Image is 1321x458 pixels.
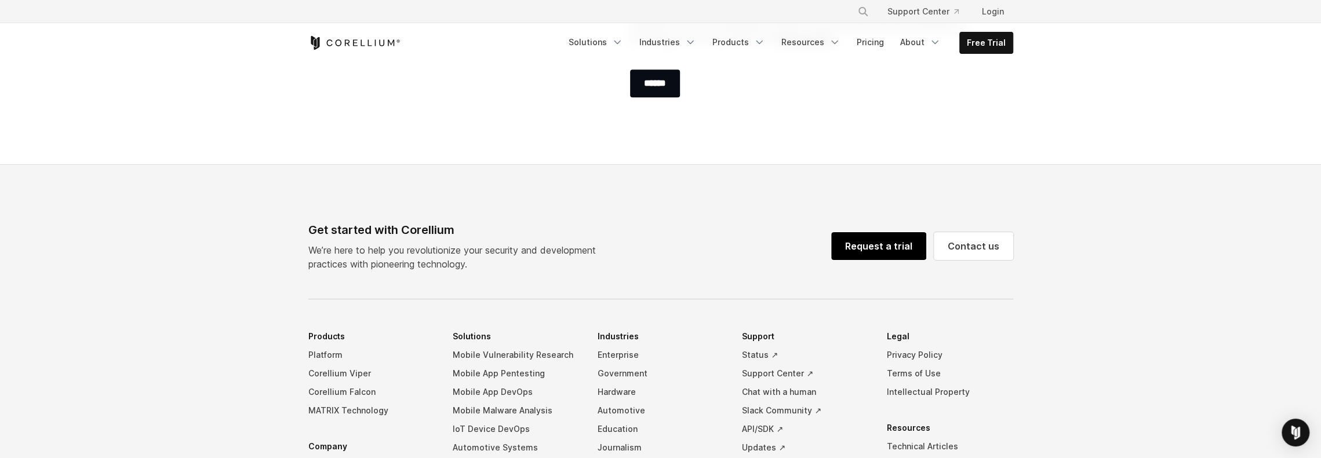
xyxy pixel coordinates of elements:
[453,401,579,420] a: Mobile Malware Analysis
[562,32,630,53] a: Solutions
[308,221,605,239] div: Get started with Corellium
[453,383,579,401] a: Mobile App DevOps
[453,438,579,457] a: Automotive Systems
[598,401,724,420] a: Automotive
[632,32,703,53] a: Industries
[705,32,772,53] a: Products
[453,420,579,438] a: IoT Device DevOps
[853,1,874,22] button: Search
[1282,419,1309,446] div: Open Intercom Messenger
[850,32,891,53] a: Pricing
[308,36,401,50] a: Corellium Home
[774,32,847,53] a: Resources
[453,346,579,364] a: Mobile Vulnerability Research
[878,1,968,22] a: Support Center
[598,364,724,383] a: Government
[308,401,435,420] a: MATRIX Technology
[960,32,1013,53] a: Free Trial
[598,420,724,438] a: Education
[934,232,1013,260] a: Contact us
[308,383,435,401] a: Corellium Falcon
[887,437,1013,456] a: Technical Articles
[598,383,724,401] a: Hardware
[973,1,1013,22] a: Login
[308,346,435,364] a: Platform
[742,364,868,383] a: Support Center ↗
[742,383,868,401] a: Chat with a human
[453,364,579,383] a: Mobile App Pentesting
[887,364,1013,383] a: Terms of Use
[742,401,868,420] a: Slack Community ↗
[843,1,1013,22] div: Navigation Menu
[742,346,868,364] a: Status ↗
[831,232,926,260] a: Request a trial
[887,383,1013,401] a: Intellectual Property
[742,420,868,438] a: API/SDK ↗
[742,438,868,457] a: Updates ↗
[598,438,724,457] a: Journalism
[893,32,948,53] a: About
[887,346,1013,364] a: Privacy Policy
[598,346,724,364] a: Enterprise
[562,32,1013,54] div: Navigation Menu
[308,364,435,383] a: Corellium Viper
[308,243,605,271] p: We’re here to help you revolutionize your security and development practices with pioneering tech...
